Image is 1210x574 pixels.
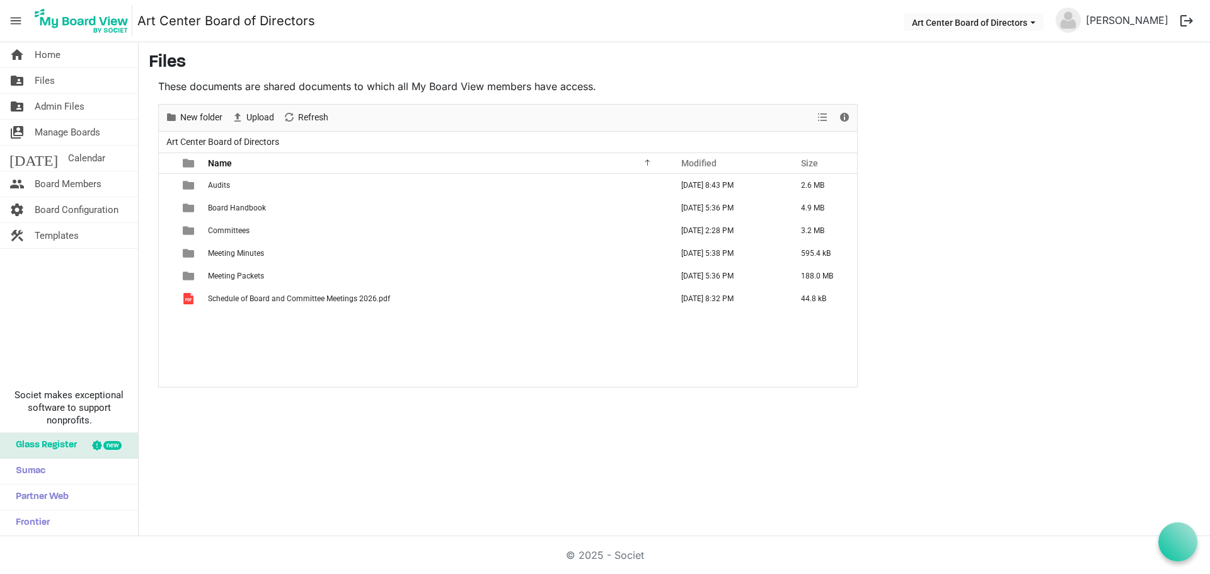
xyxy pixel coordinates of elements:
td: June 06, 2025 5:36 PM column header Modified [668,265,788,287]
span: Size [801,158,818,168]
span: folder_shared [9,68,25,93]
button: logout [1173,8,1200,34]
span: Art Center Board of Directors [164,134,282,150]
td: Audits is template cell column header Name [204,174,668,197]
span: Modified [681,158,717,168]
span: Board Members [35,171,101,197]
button: Refresh [281,110,331,125]
span: Meeting Minutes [208,249,264,258]
span: menu [4,9,28,33]
td: is template cell column header type [175,287,204,310]
span: New folder [179,110,224,125]
a: © 2025 - Societ [566,549,644,561]
span: Templates [35,223,79,248]
span: Home [35,42,60,67]
span: Board Handbook [208,204,266,212]
span: Board Configuration [35,197,118,222]
button: Art Center Board of Directors dropdownbutton [904,13,1044,31]
button: View dropdownbutton [815,110,830,125]
div: new [103,441,122,450]
span: folder_shared [9,94,25,119]
div: Refresh [279,105,333,131]
td: April 29, 2025 2:28 PM column header Modified [668,219,788,242]
td: June 06, 2025 5:36 PM column header Modified [668,197,788,219]
span: Name [208,158,232,168]
a: Art Center Board of Directors [137,8,315,33]
td: August 06, 2025 8:32 PM column header Modified [668,287,788,310]
span: Admin Files [35,94,84,119]
td: is template cell column header type [175,265,204,287]
span: switch_account [9,120,25,145]
a: My Board View Logo [31,5,137,37]
span: Files [35,68,55,93]
td: Committees is template cell column header Name [204,219,668,242]
td: checkbox [159,287,175,310]
button: Upload [229,110,277,125]
span: Calendar [68,146,105,171]
td: checkbox [159,265,175,287]
div: New folder [161,105,227,131]
span: people [9,171,25,197]
td: 595.4 kB is template cell column header Size [788,242,857,265]
span: Upload [245,110,275,125]
div: Details [834,105,855,131]
span: construction [9,223,25,248]
span: home [9,42,25,67]
td: Board Handbook is template cell column header Name [204,197,668,219]
span: Societ makes exceptional software to support nonprofits. [6,389,132,427]
span: Committees [208,226,250,235]
td: checkbox [159,219,175,242]
td: 188.0 MB is template cell column header Size [788,265,857,287]
span: Meeting Packets [208,272,264,280]
td: checkbox [159,242,175,265]
span: Frontier [9,510,50,536]
span: settings [9,197,25,222]
span: [DATE] [9,146,58,171]
td: Meeting Minutes is template cell column header Name [204,242,668,265]
button: Details [836,110,853,125]
td: is template cell column header type [175,242,204,265]
span: Partner Web [9,485,69,510]
img: My Board View Logo [31,5,132,37]
button: New folder [163,110,225,125]
span: Audits [208,181,230,190]
td: is template cell column header type [175,174,204,197]
span: Schedule of Board and Committee Meetings 2026.pdf [208,294,390,303]
div: Upload [227,105,279,131]
td: 2.6 MB is template cell column header Size [788,174,857,197]
span: Sumac [9,459,45,484]
span: Refresh [297,110,330,125]
td: March 04, 2025 8:43 PM column header Modified [668,174,788,197]
td: June 06, 2025 5:38 PM column header Modified [668,242,788,265]
td: Schedule of Board and Committee Meetings 2026.pdf is template cell column header Name [204,287,668,310]
td: 4.9 MB is template cell column header Size [788,197,857,219]
td: checkbox [159,174,175,197]
h3: Files [149,52,1200,74]
td: 3.2 MB is template cell column header Size [788,219,857,242]
td: checkbox [159,197,175,219]
a: [PERSON_NAME] [1081,8,1173,33]
span: Manage Boards [35,120,100,145]
p: These documents are shared documents to which all My Board View members have access. [158,79,858,94]
span: Glass Register [9,433,77,458]
td: is template cell column header type [175,219,204,242]
td: 44.8 kB is template cell column header Size [788,287,857,310]
img: no-profile-picture.svg [1056,8,1081,33]
td: Meeting Packets is template cell column header Name [204,265,668,287]
div: View [812,105,834,131]
td: is template cell column header type [175,197,204,219]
